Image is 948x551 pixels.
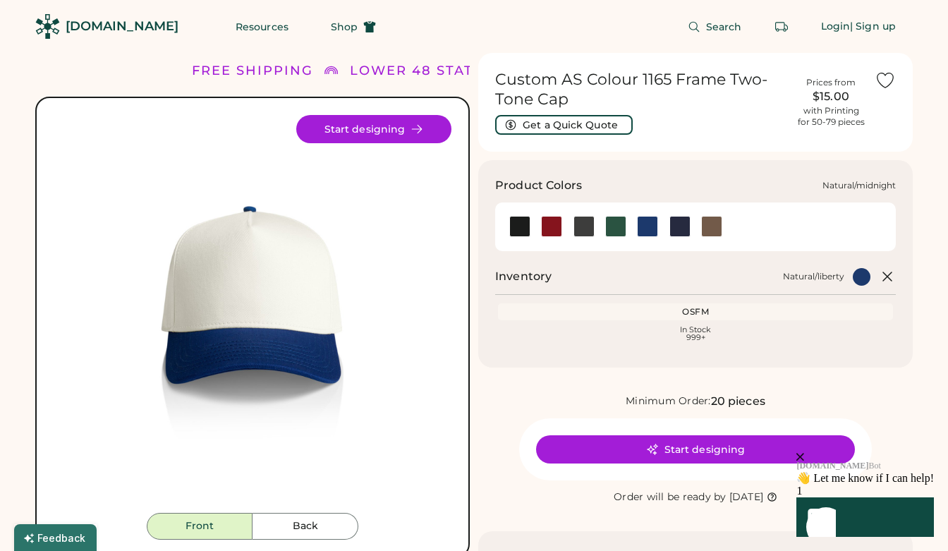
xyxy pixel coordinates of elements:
[495,115,633,135] button: Get a Quick Quote
[35,14,60,39] img: Rendered Logo - Screens
[711,393,765,410] div: 20 pieces
[822,180,896,191] div: Natural/midnight
[783,271,844,282] div: Natural/liberty
[767,13,796,41] button: Retrieve an order
[192,61,313,80] div: FREE SHIPPING
[536,435,855,464] button: Start designing
[850,20,896,34] div: | Sign up
[331,22,358,32] span: Shop
[706,22,742,32] span: Search
[350,61,492,80] div: LOWER 48 STATES
[614,490,727,504] div: Order will be ready by
[501,306,890,317] div: OSFM
[626,394,711,408] div: Minimum Order:
[54,115,451,513] img: 1165 - Natural/liberty Front Image
[253,513,358,540] button: Back
[54,115,451,513] div: 1165 Style Image
[66,18,178,35] div: [DOMAIN_NAME]
[712,370,944,548] iframe: Front Chat
[501,326,890,341] div: In Stock 999+
[219,13,305,41] button: Resources
[495,268,552,285] h2: Inventory
[821,20,851,34] div: Login
[495,177,582,194] h3: Product Colors
[296,115,451,143] button: Start designing
[796,88,866,105] div: $15.00
[314,13,393,41] button: Shop
[806,77,856,88] div: Prices from
[147,513,253,540] button: Front
[798,105,865,128] div: with Printing for 50-79 pieces
[671,13,759,41] button: Search
[495,70,787,109] h1: Custom AS Colour 1165 Frame Two-Tone Cap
